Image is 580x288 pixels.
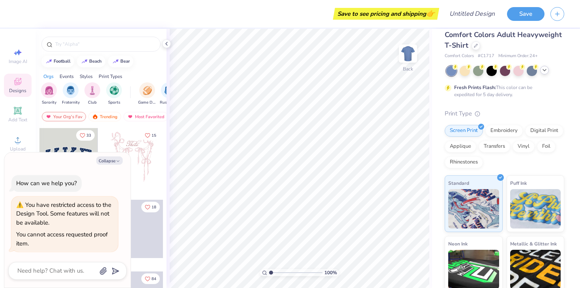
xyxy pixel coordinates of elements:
img: Back [400,46,416,61]
div: filter for Game Day [138,82,156,106]
span: Minimum Order: 24 + [498,53,538,59]
img: most_fav.gif [45,114,52,119]
button: filter button [106,82,122,106]
span: 👉 [426,9,435,18]
div: Digital Print [525,125,563,137]
button: filter button [138,82,156,106]
span: Fraternity [62,100,80,106]
span: Rush & Bid [160,100,178,106]
div: Your Org's Fav [42,112,86,121]
div: Transfers [479,141,510,152]
span: Club [88,100,97,106]
div: Styles [80,73,93,80]
div: Save to see pricing and shipping [335,8,437,20]
div: filter for Fraternity [62,82,80,106]
button: beach [77,56,105,67]
span: 100 % [324,269,337,276]
div: Back [403,65,413,72]
span: Game Day [138,100,156,106]
div: Embroidery [485,125,523,137]
span: 84 [152,277,156,281]
img: Standard [448,189,499,229]
span: Designs [9,87,26,94]
div: filter for Club [84,82,100,106]
span: 33 [86,134,91,137]
div: Foil [537,141,556,152]
button: Like [141,202,160,212]
img: trend_line.gif [81,59,88,64]
span: Sports [108,100,120,106]
input: Try "Alpha" [54,40,155,48]
span: Metallic & Glitter Ink [510,240,557,248]
div: Vinyl [513,141,535,152]
button: Like [141,130,160,141]
div: You cannot access requested proof item. [16,230,108,247]
img: Puff Ink [510,189,561,229]
button: Save [507,7,544,21]
span: Comfort Colors [445,53,474,59]
img: trend_line.gif [112,59,119,64]
span: Puff Ink [510,179,527,187]
img: trending.gif [92,114,98,119]
img: Game Day Image [143,86,152,95]
button: filter button [41,82,57,106]
input: Untitled Design [443,6,501,22]
div: Screen Print [445,125,483,137]
button: filter button [160,82,178,106]
button: Like [141,273,160,284]
span: Upload [10,146,26,152]
div: Applique [445,141,476,152]
span: 18 [152,205,156,209]
img: Club Image [88,86,97,95]
button: filter button [84,82,100,106]
img: most_fav.gif [127,114,133,119]
div: How can we help you? [16,179,77,187]
strong: Fresh Prints Flash: [454,84,496,91]
img: Sports Image [110,86,119,95]
img: trend_line.gif [46,59,52,64]
div: This color can be expedited for 5 day delivery. [454,84,551,98]
button: filter button [62,82,80,106]
img: Sorority Image [45,86,54,95]
div: Trending [88,112,121,121]
div: Rhinestones [445,156,483,168]
span: Comfort Colors Adult Heavyweight T-Shirt [445,30,562,50]
span: Add Text [8,117,27,123]
div: bear [120,59,130,63]
span: Image AI [9,58,27,65]
div: Orgs [43,73,54,80]
div: filter for Rush & Bid [160,82,178,106]
button: bear [108,56,133,67]
span: Neon Ink [448,240,468,248]
span: Standard [448,179,469,187]
div: football [54,59,71,63]
div: Events [60,73,74,80]
div: You have restricted access to the Design Tool. Some features will not be available. [16,201,111,227]
button: Collapse [96,156,123,165]
div: Print Types [99,73,122,80]
span: Sorority [42,100,56,106]
img: Fraternity Image [66,86,75,95]
button: Like [76,130,95,141]
div: Most Favorited [123,112,168,121]
div: filter for Sorority [41,82,57,106]
span: # C1717 [478,53,494,59]
div: Print Type [445,109,564,118]
span: 15 [152,134,156,137]
img: Rush & Bid Image [165,86,174,95]
div: filter for Sports [106,82,122,106]
button: football [41,56,74,67]
div: beach [89,59,102,63]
